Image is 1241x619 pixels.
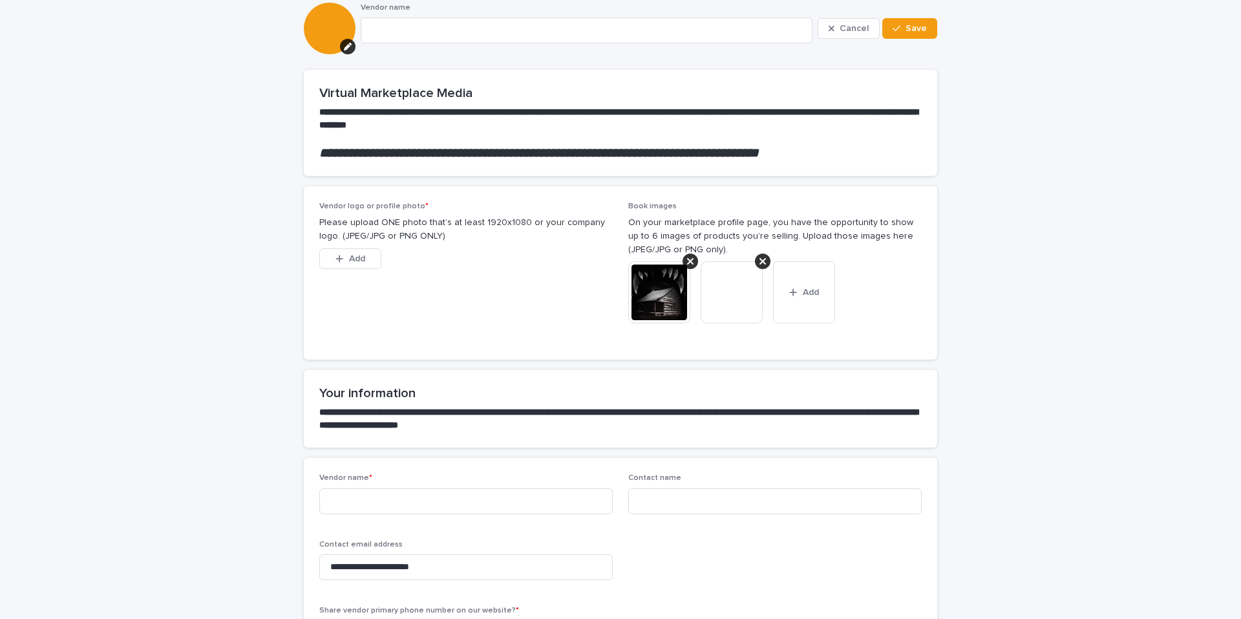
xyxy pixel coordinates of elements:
[319,541,403,548] span: Contact email address
[319,474,372,482] span: Vendor name
[319,85,922,101] h2: Virtual Marketplace Media
[803,288,819,297] span: Add
[818,18,880,39] button: Cancel
[628,474,681,482] span: Contact name
[882,18,937,39] button: Save
[349,254,365,263] span: Add
[319,607,519,614] span: Share vendor primary phone number on our website?
[840,24,869,33] span: Cancel
[319,216,613,243] p: Please upload ONE photo that’s at least 1920x1080 or your company logo. (JPEG/JPG or PNG ONLY)
[319,248,381,269] button: Add
[628,216,922,256] p: On your marketplace profile page, you have the opportunity to show up to 6 images of products you...
[628,202,677,210] span: Book images
[773,261,835,323] button: Add
[319,202,429,210] span: Vendor logo or profile photo
[319,386,922,401] h2: Your information
[361,4,410,12] span: Vendor name
[906,24,927,33] span: Save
